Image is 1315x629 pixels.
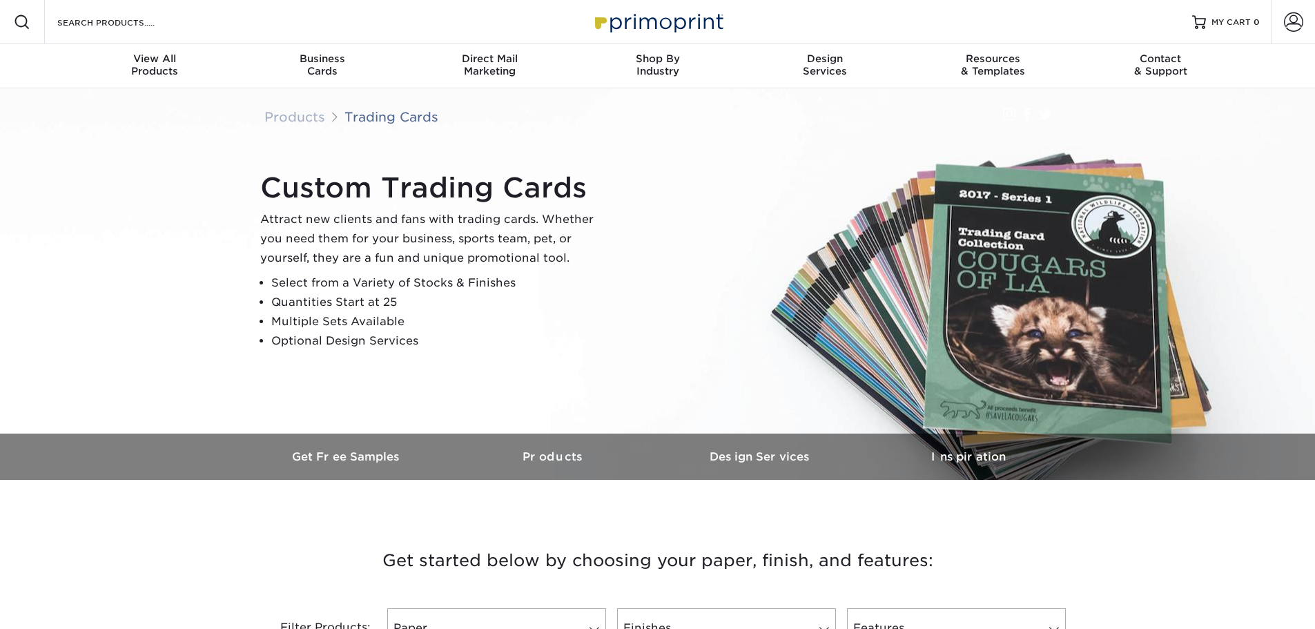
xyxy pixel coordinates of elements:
[658,434,865,480] a: Design Services
[865,450,1072,463] h3: Inspiration
[574,52,741,65] span: Shop By
[451,434,658,480] a: Products
[244,450,451,463] h3: Get Free Samples
[71,52,239,65] span: View All
[909,44,1077,88] a: Resources& Templates
[865,434,1072,480] a: Inspiration
[406,52,574,65] span: Direct Mail
[909,52,1077,65] span: Resources
[741,52,909,77] div: Services
[238,44,406,88] a: BusinessCards
[741,52,909,65] span: Design
[56,14,191,30] input: SEARCH PRODUCTS.....
[260,210,605,268] p: Attract new clients and fans with trading cards. Whether you need them for your business, sports ...
[271,273,605,293] li: Select from a Variety of Stocks & Finishes
[71,44,239,88] a: View AllProducts
[406,52,574,77] div: Marketing
[1077,44,1245,88] a: Contact& Support
[264,109,325,124] a: Products
[1077,52,1245,65] span: Contact
[1254,17,1260,27] span: 0
[406,44,574,88] a: Direct MailMarketing
[574,44,741,88] a: Shop ByIndustry
[238,52,406,65] span: Business
[271,293,605,312] li: Quantities Start at 25
[451,450,658,463] h3: Products
[271,331,605,351] li: Optional Design Services
[244,434,451,480] a: Get Free Samples
[574,52,741,77] div: Industry
[260,171,605,204] h1: Custom Trading Cards
[254,530,1062,592] h3: Get started below by choosing your paper, finish, and features:
[658,450,865,463] h3: Design Services
[71,52,239,77] div: Products
[1211,17,1251,28] span: MY CART
[1077,52,1245,77] div: & Support
[909,52,1077,77] div: & Templates
[271,312,605,331] li: Multiple Sets Available
[589,7,727,37] img: Primoprint
[344,109,438,124] a: Trading Cards
[238,52,406,77] div: Cards
[741,44,909,88] a: DesignServices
